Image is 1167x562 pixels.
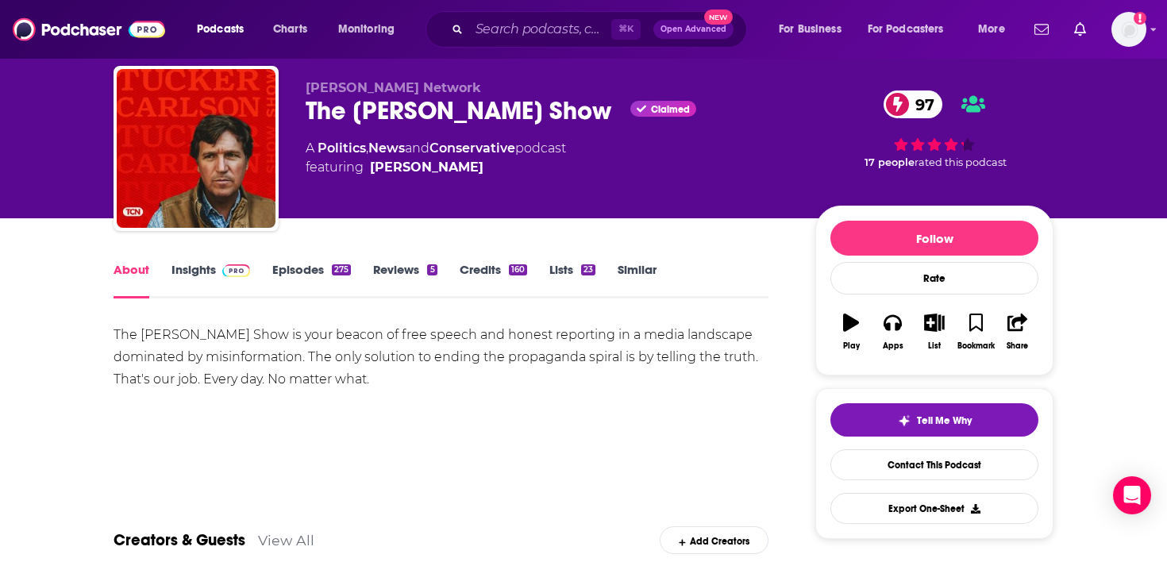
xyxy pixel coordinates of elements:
span: and [405,140,429,156]
div: 97 17 peoplerated this podcast [815,80,1053,179]
div: Play [843,341,860,351]
span: More [978,18,1005,40]
img: Podchaser - Follow, Share and Rate Podcasts [13,14,165,44]
img: The Tucker Carlson Show [117,69,275,228]
a: Show notifications dropdown [1028,16,1055,43]
span: Podcasts [197,18,244,40]
button: open menu [857,17,967,42]
button: open menu [967,17,1025,42]
div: The [PERSON_NAME] Show is your beacon of free speech and honest reporting in a media landscape do... [114,324,768,391]
a: Reviews5 [373,262,437,298]
div: Add Creators [660,526,768,554]
span: [PERSON_NAME] Network [306,80,481,95]
a: Contact This Podcast [830,449,1038,480]
span: featuring [306,158,566,177]
img: Podchaser Pro [222,264,250,277]
div: Apps [883,341,903,351]
a: Show notifications dropdown [1068,16,1092,43]
a: View All [258,532,314,549]
div: Bookmark [957,341,995,351]
div: Rate [830,262,1038,294]
a: Conservative [429,140,515,156]
button: Apps [872,303,913,360]
button: open menu [327,17,415,42]
div: 5 [427,264,437,275]
button: open menu [768,17,861,42]
div: Share [1007,341,1028,351]
a: Charts [263,17,317,42]
span: rated this podcast [915,156,1007,168]
span: , [366,140,368,156]
div: 23 [581,264,595,275]
div: 275 [332,264,351,275]
button: Play [830,303,872,360]
a: Politics [318,140,366,156]
span: Claimed [651,106,690,114]
div: Open Intercom Messenger [1113,476,1151,514]
span: Monitoring [338,18,395,40]
span: 97 [899,90,942,118]
span: For Podcasters [868,18,944,40]
a: News [368,140,405,156]
div: 160 [509,264,527,275]
span: ⌘ K [611,19,641,40]
input: Search podcasts, credits, & more... [469,17,611,42]
button: tell me why sparkleTell Me Why [830,403,1038,437]
a: About [114,262,149,298]
button: Share [997,303,1038,360]
button: Open AdvancedNew [653,20,734,39]
button: Follow [830,221,1038,256]
span: Logged in as SolComms [1111,12,1146,47]
span: 17 people [865,156,915,168]
a: Tucker Carlson [370,158,483,177]
a: Similar [618,262,657,298]
span: For Business [779,18,842,40]
button: List [914,303,955,360]
div: List [928,341,941,351]
svg: Add a profile image [1134,12,1146,25]
img: tell me why sparkle [898,414,911,427]
span: New [704,10,733,25]
button: Bookmark [955,303,996,360]
div: A podcast [306,139,566,177]
a: 97 [884,90,942,118]
a: Creators & Guests [114,530,245,550]
span: Charts [273,18,307,40]
img: User Profile [1111,12,1146,47]
button: open menu [186,17,264,42]
span: Open Advanced [661,25,726,33]
button: Show profile menu [1111,12,1146,47]
a: InsightsPodchaser Pro [171,262,250,298]
div: Search podcasts, credits, & more... [441,11,762,48]
span: Tell Me Why [917,414,972,427]
button: Export One-Sheet [830,493,1038,524]
a: Credits160 [460,262,527,298]
a: Lists23 [549,262,595,298]
a: Episodes275 [272,262,351,298]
